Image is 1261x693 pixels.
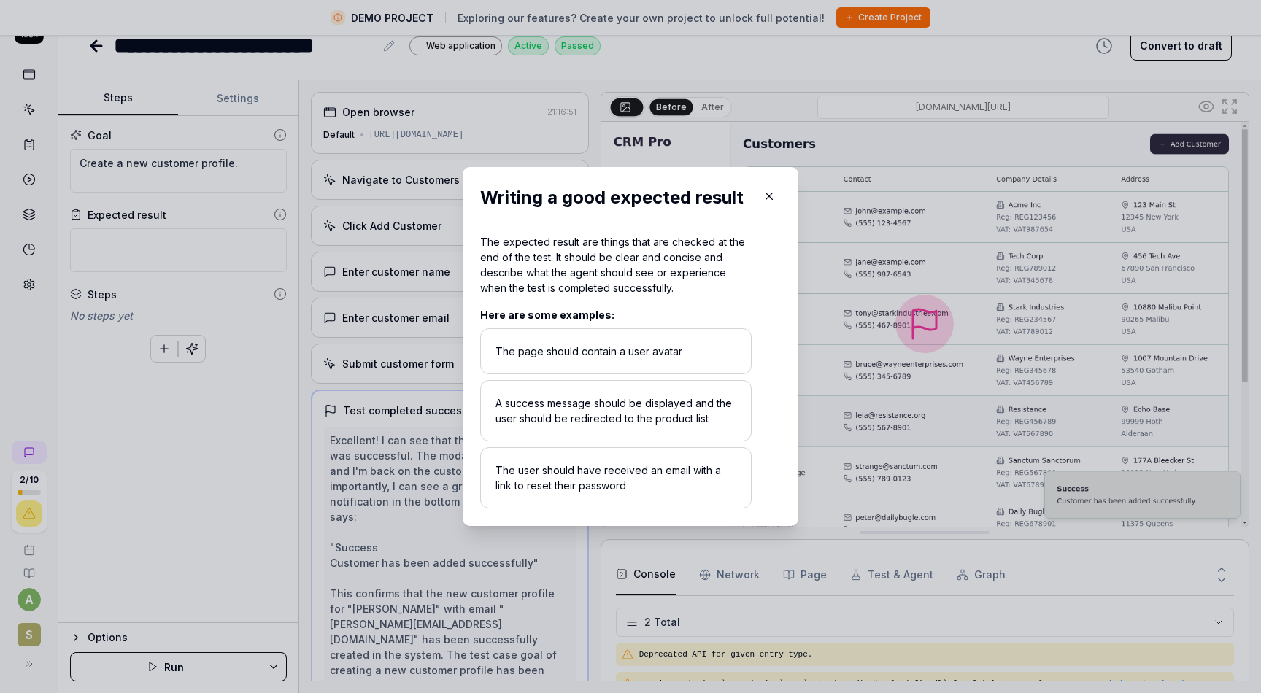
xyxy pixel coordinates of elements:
strong: Here are some examples: [480,309,614,321]
div: The page should contain a user avatar [480,328,752,374]
div: A success message should be displayed and the user should be redirected to the product list [480,380,752,441]
div: The expected result are things that are checked at the end of the test. It should be clear and co... [480,234,752,295]
button: Close Modal [757,185,781,208]
h2: Writing a good expected result [480,185,781,211]
div: The user should have received an email with a link to reset their password [480,447,752,508]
